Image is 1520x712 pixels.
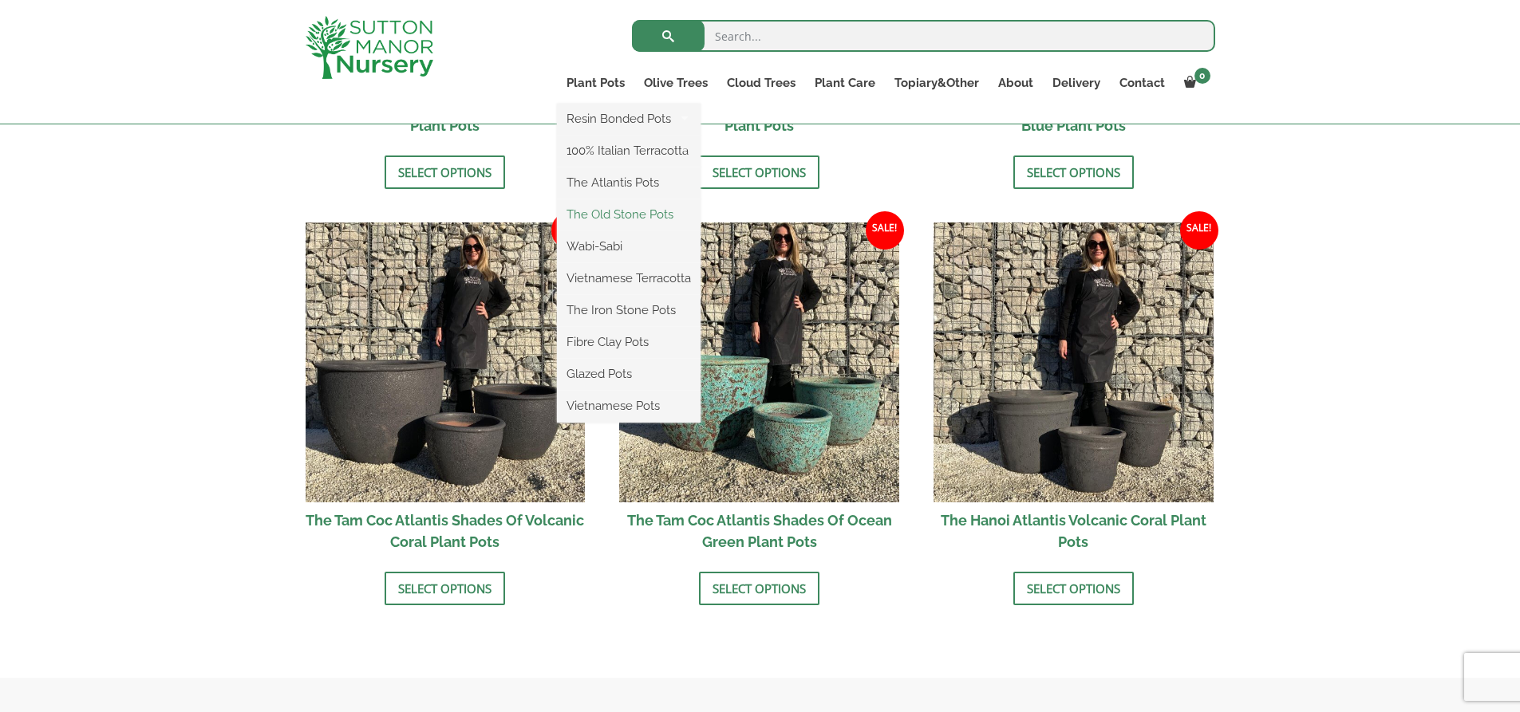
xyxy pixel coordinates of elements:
[1013,155,1134,189] a: Select options for “The Tam Coc Atlantis Shades Of Ocean Blue Plant Pots”
[866,211,904,250] span: Sale!
[1175,72,1215,94] a: 0
[557,234,701,258] a: Wabi-Sabi
[699,155,819,189] a: Select options for “The Tam Coc Atlantis Shades Of Grey Plant Pots”
[699,572,819,605] a: Select options for “The Tam Coc Atlantis Shades Of Ocean Green Plant Pots”
[306,16,433,79] img: logo
[934,502,1214,560] h2: The Hanoi Atlantis Volcanic Coral Plant Pots
[557,203,701,226] a: The Old Stone Pots
[557,266,701,290] a: Vietnamese Terracotta
[306,222,586,502] img: The Tam Coc Atlantis Shades Of Volcanic Coral Plant Pots
[1194,68,1210,84] span: 0
[989,72,1043,94] a: About
[717,72,805,94] a: Cloud Trees
[1043,72,1110,94] a: Delivery
[557,171,701,195] a: The Atlantis Pots
[557,394,701,418] a: Vietnamese Pots
[619,222,899,560] a: Sale! The Tam Coc Atlantis Shades Of Ocean Green Plant Pots
[557,298,701,322] a: The Iron Stone Pots
[385,572,505,605] a: Select options for “The Tam Coc Atlantis Shades Of Volcanic Coral Plant Pots”
[306,502,586,560] h2: The Tam Coc Atlantis Shades Of Volcanic Coral Plant Pots
[934,222,1214,560] a: Sale! The Hanoi Atlantis Volcanic Coral Plant Pots
[1110,72,1175,94] a: Contact
[634,72,717,94] a: Olive Trees
[1013,572,1134,605] a: Select options for “The Hanoi Atlantis Volcanic Coral Plant Pots”
[557,72,634,94] a: Plant Pots
[551,211,590,250] span: Sale!
[1180,211,1218,250] span: Sale!
[385,155,505,189] a: Select options for “The Tam Coc Atlantis Shades Of White Plant Pots”
[805,72,885,94] a: Plant Care
[557,330,701,354] a: Fibre Clay Pots
[632,20,1215,52] input: Search...
[619,502,899,560] h2: The Tam Coc Atlantis Shades Of Ocean Green Plant Pots
[306,222,586,560] a: Sale! The Tam Coc Atlantis Shades Of Volcanic Coral Plant Pots
[885,72,989,94] a: Topiary&Other
[619,222,899,502] img: The Tam Coc Atlantis Shades Of Ocean Green Plant Pots
[557,139,701,163] a: 100% Italian Terracotta
[557,107,701,131] a: Resin Bonded Pots
[557,362,701,386] a: Glazed Pots
[934,222,1214,502] img: The Hanoi Atlantis Volcanic Coral Plant Pots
